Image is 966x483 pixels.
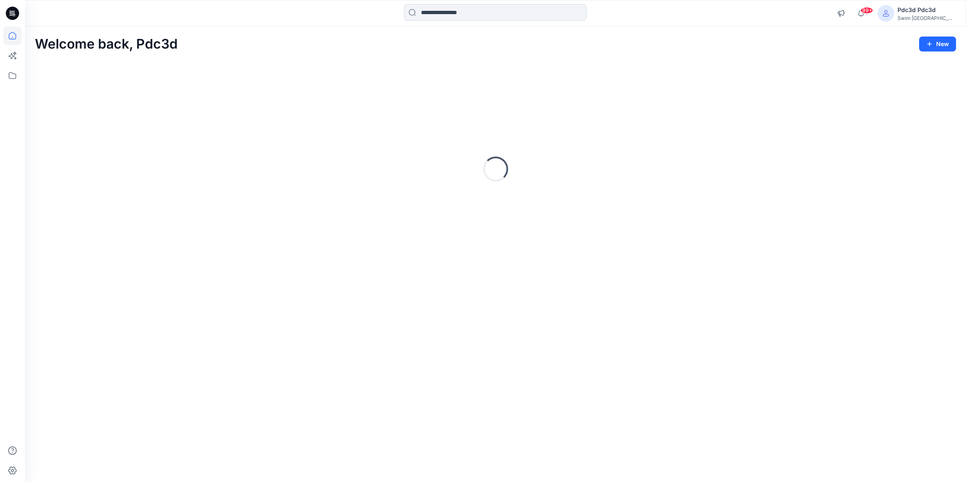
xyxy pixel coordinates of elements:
div: Swim [GEOGRAPHIC_DATA] [898,15,956,21]
svg: avatar [883,10,889,17]
h2: Welcome back, Pdc3d [35,37,178,52]
div: Pdc3d Pdc3d [898,5,956,15]
button: New [919,37,956,51]
span: 99+ [861,7,873,14]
